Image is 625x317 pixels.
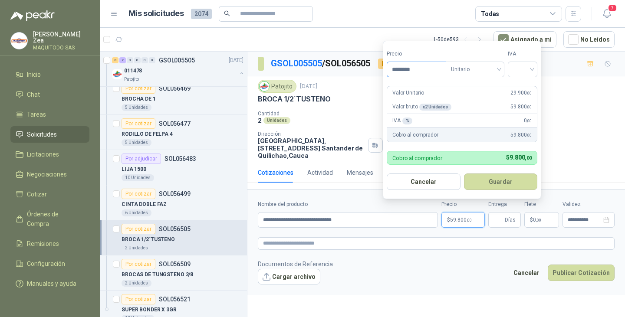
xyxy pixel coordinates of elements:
p: / SOL056505 [271,57,371,70]
label: IVA [508,50,537,58]
p: [DATE] [300,82,317,91]
span: Solicitudes [27,130,57,139]
span: ,00 [525,155,532,161]
p: SOL056505 [159,226,191,232]
button: 7 [599,6,615,22]
div: Actividad [307,168,333,177]
span: Unitario [451,63,499,76]
div: x 2 Unidades [419,104,451,111]
div: Por cotizar [122,189,155,199]
p: SOL056499 [159,191,191,197]
div: Por cotizar [122,294,155,304]
span: 7 [608,4,617,12]
label: Precio [441,200,485,209]
span: ,00 [526,133,532,137]
a: Por cotizarSOL056505BROCA 1/2´TUSTENO2 Unidades [100,220,247,255]
div: Mensajes [347,168,373,177]
a: Por cotizarSOL056477RODILLO DE FELPA 45 Unidades [100,115,247,150]
div: 2 Unidades [122,280,151,287]
button: Asignado a mi [493,31,556,48]
div: Por adjudicar [122,154,161,164]
button: Cancelar [509,265,544,281]
p: [PERSON_NAME] Zea [33,31,89,43]
p: Valor bruto [392,103,451,111]
span: Negociaciones [27,170,67,179]
button: No Leídos [563,31,615,48]
p: BROCA 1/2´TUSTENO [258,95,331,104]
span: 59.800 [506,154,532,161]
button: Cancelar [387,173,461,190]
p: Dirección [258,131,365,137]
span: ,00 [526,118,532,123]
a: Chat [10,86,89,103]
span: Remisiones [27,239,59,248]
p: GSOL005505 [159,57,195,63]
span: Manuales y ayuda [27,279,76,288]
p: [GEOGRAPHIC_DATA], [STREET_ADDRESS] Santander de Quilichao , Cauca [258,137,365,159]
p: Cantidad [258,111,383,117]
a: Configuración [10,255,89,272]
button: Publicar Cotización [548,265,615,281]
p: SOL056521 [159,296,191,302]
div: 1 - 50 de 593 [433,33,487,46]
span: 0 [533,217,541,222]
a: GSOL005505 [271,58,322,69]
a: Inicio [10,66,89,83]
p: BROCA 1/2´TUSTENO [122,235,175,244]
div: 0 [141,57,148,63]
img: Logo peakr [10,10,55,21]
div: % [402,118,413,124]
div: 0 [134,57,141,63]
p: SOL056477 [159,121,191,127]
label: Nombre del producto [258,200,438,209]
a: Remisiones [10,235,89,252]
div: Por cotizar [122,259,155,269]
a: Por cotizarSOL056509BROCAS DE TUNGSTENO 3/82 Unidades [100,255,247,291]
div: 0 [149,57,155,63]
span: ,00 [467,218,472,222]
p: 011478 [124,67,142,75]
span: $ [530,217,533,222]
div: Unidades [263,117,290,124]
p: [DATE] [229,56,243,65]
div: 2 Unidades [122,245,151,252]
label: Validez [562,200,615,209]
p: BROCAS DE TUNGSTENO 3/8 [122,271,193,279]
p: Cobro al comprador [392,131,438,139]
a: Cotizar [10,186,89,203]
a: Licitaciones [10,146,89,163]
img: Company Logo [260,82,269,91]
p: IVA [392,117,412,125]
label: Precio [387,50,446,58]
p: Valor Unitario [392,89,424,97]
div: Por cotizar [378,59,418,69]
h1: Mis solicitudes [128,7,184,20]
a: Negociaciones [10,166,89,183]
p: Cobro al comprador [392,155,442,161]
label: Flete [524,200,559,209]
div: 10 Unidades [122,174,154,181]
div: 0 [127,57,133,63]
span: 59.800 [510,131,532,139]
span: Configuración [27,259,65,268]
span: 59.800 [510,103,532,111]
button: Cargar archivo [258,269,320,284]
p: SOL056469 [159,85,191,92]
div: Por cotizar [122,118,155,129]
p: RODILLO DE FELPA 4 [122,130,173,138]
span: Cotizar [27,190,47,199]
span: Tareas [27,110,46,119]
a: Órdenes de Compra [10,206,89,232]
button: Guardar [464,173,538,190]
p: SUPER BONDER X 3GR [122,306,177,314]
p: Patojito [124,76,139,83]
div: 6 Unidades [122,209,151,216]
p: 2 [258,117,262,124]
a: Solicitudes [10,126,89,143]
a: Manuales y ayuda [10,275,89,292]
span: ,00 [526,105,532,109]
span: ,00 [526,91,532,95]
img: Company Logo [112,69,122,79]
p: MAQUITODO SAS [33,45,89,50]
span: Chat [27,90,40,99]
